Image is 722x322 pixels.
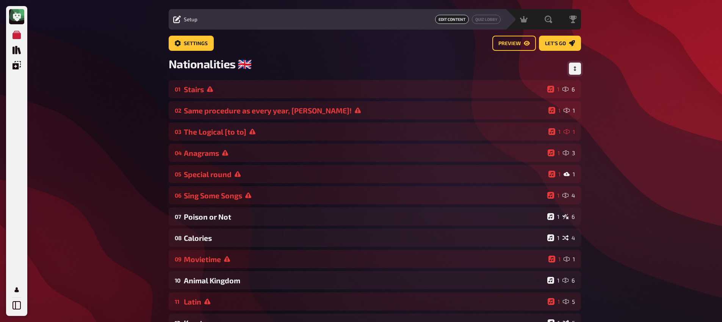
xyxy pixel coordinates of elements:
[545,41,566,46] span: Let's go
[184,234,544,242] div: Calories
[498,41,521,46] span: Preview
[548,128,561,135] div: 1
[564,128,575,135] div: 1
[435,15,469,24] span: Edit Content
[569,63,581,75] button: Change Order
[184,191,544,200] div: Sing Some Songs
[169,57,252,71] span: Nationalities ​🇬🇧
[9,42,24,58] a: Quiz Sammlung
[169,36,214,51] a: Settings
[547,86,559,93] div: 1
[548,298,560,305] div: 1
[184,106,545,115] div: Same procedure as every year, [PERSON_NAME]!
[9,282,24,297] a: Mein Konto
[184,276,544,285] div: Animal Kingdom
[562,213,575,220] div: 6
[184,170,545,179] div: Special round
[492,36,536,51] a: Preview
[175,192,181,199] div: 06
[175,107,181,114] div: 02
[562,277,575,284] div: 6
[548,149,560,156] div: 1
[562,192,575,199] div: 4
[184,149,545,157] div: Anagrams
[175,277,181,284] div: 10
[184,127,545,136] div: The Logical [to to]
[548,256,561,262] div: 1
[184,16,197,22] span: Setup
[175,86,181,93] div: 01
[9,58,24,73] a: Einblendungen
[548,171,561,177] div: 1
[548,107,561,114] div: 1
[563,149,575,156] div: 3
[175,234,181,241] div: 08
[562,234,575,241] div: 4
[184,255,545,264] div: Movietime
[9,27,24,42] a: Meine Quizze
[175,149,181,156] div: 04
[175,298,181,305] div: 11
[547,277,559,284] div: 1
[472,15,501,24] a: Quiz Lobby
[564,107,575,114] div: 1
[175,128,181,135] div: 03
[175,213,181,220] div: 07
[563,298,575,305] div: 5
[564,171,575,177] div: 1
[562,86,575,93] div: 6
[547,234,559,241] div: 1
[564,256,575,262] div: 1
[184,212,544,221] div: Poison or Not
[184,41,208,46] span: Settings
[175,256,181,262] div: 09
[184,297,545,306] div: Latin
[547,192,559,199] div: 1
[547,213,559,220] div: 1
[184,85,544,94] div: Stairs
[539,36,581,51] a: Let's go
[175,171,181,177] div: 05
